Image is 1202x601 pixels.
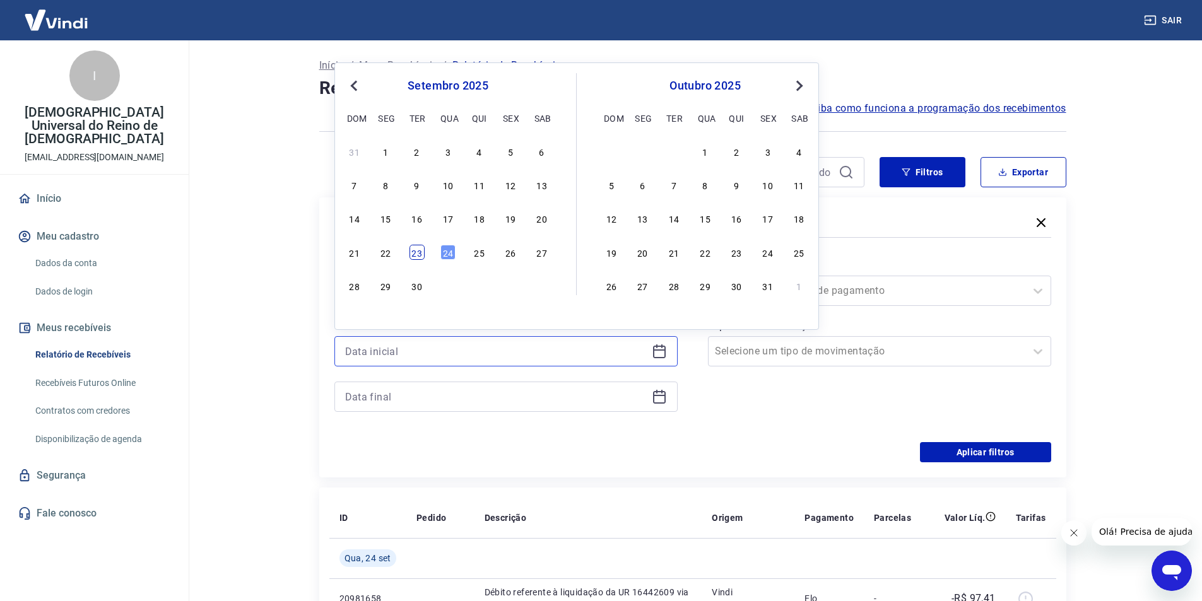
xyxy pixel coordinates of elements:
div: Choose sexta-feira, 3 de outubro de 2025 [760,144,775,159]
p: Pagamento [804,511,854,524]
button: Meus recebíveis [15,314,174,342]
div: Choose domingo, 5 de outubro de 2025 [604,177,619,192]
div: Choose domingo, 28 de setembro de 2025 [347,278,362,293]
div: Choose terça-feira, 16 de setembro de 2025 [410,211,425,226]
img: Vindi [15,1,97,39]
div: Choose domingo, 28 de setembro de 2025 [604,144,619,159]
div: Choose segunda-feira, 27 de outubro de 2025 [635,278,650,293]
div: Choose domingo, 14 de setembro de 2025 [347,211,362,226]
div: Choose sexta-feira, 10 de outubro de 2025 [760,177,775,192]
div: Choose sexta-feira, 24 de outubro de 2025 [760,245,775,260]
div: seg [378,110,393,125]
div: I [69,50,120,101]
div: Choose sexta-feira, 19 de setembro de 2025 [503,211,518,226]
a: Disponibilização de agenda [30,426,174,452]
div: Choose quinta-feira, 2 de outubro de 2025 [472,278,487,293]
a: Dados de login [30,279,174,305]
div: Choose quinta-feira, 11 de setembro de 2025 [472,177,487,192]
div: Choose terça-feira, 30 de setembro de 2025 [410,278,425,293]
div: month 2025-09 [345,142,551,295]
div: Choose segunda-feira, 15 de setembro de 2025 [378,211,393,226]
button: Exportar [981,157,1066,187]
p: [EMAIL_ADDRESS][DOMAIN_NAME] [25,151,164,164]
div: setembro 2025 [345,78,551,93]
div: Choose domingo, 26 de outubro de 2025 [604,278,619,293]
a: Saiba como funciona a programação dos recebimentos [806,101,1066,116]
div: ter [410,110,425,125]
div: Choose terça-feira, 23 de setembro de 2025 [410,245,425,260]
div: Choose sábado, 25 de outubro de 2025 [791,245,806,260]
div: Choose sábado, 18 de outubro de 2025 [791,211,806,226]
div: Choose sexta-feira, 5 de setembro de 2025 [503,144,518,159]
div: qui [472,110,487,125]
button: Aplicar filtros [920,442,1051,462]
div: Choose domingo, 19 de outubro de 2025 [604,245,619,260]
div: Choose quinta-feira, 23 de outubro de 2025 [729,245,744,260]
div: sab [791,110,806,125]
div: Choose quinta-feira, 4 de setembro de 2025 [472,144,487,159]
a: Meus Recebíveis [359,58,437,73]
div: Choose quarta-feira, 15 de outubro de 2025 [698,211,713,226]
button: Next Month [792,78,807,93]
a: Fale conosco [15,499,174,527]
div: Choose domingo, 21 de setembro de 2025 [347,245,362,260]
div: Choose sábado, 1 de novembro de 2025 [791,278,806,293]
div: Choose segunda-feira, 22 de setembro de 2025 [378,245,393,260]
div: Choose sábado, 20 de setembro de 2025 [534,211,550,226]
div: Choose quarta-feira, 10 de setembro de 2025 [440,177,456,192]
p: / [442,58,447,73]
div: qua [698,110,713,125]
a: Recebíveis Futuros Online [30,370,174,396]
a: Início [319,58,345,73]
div: qui [729,110,744,125]
div: Choose quarta-feira, 22 de outubro de 2025 [698,245,713,260]
div: Choose segunda-feira, 20 de outubro de 2025 [635,245,650,260]
div: Choose sexta-feira, 3 de outubro de 2025 [503,278,518,293]
button: Previous Month [346,78,362,93]
div: sab [534,110,550,125]
button: Sair [1141,9,1187,32]
div: Choose terça-feira, 9 de setembro de 2025 [410,177,425,192]
a: Dados da conta [30,250,174,276]
div: Choose quinta-feira, 2 de outubro de 2025 [729,144,744,159]
p: Parcelas [874,511,911,524]
div: sex [760,110,775,125]
p: Descrição [485,511,527,524]
div: ter [666,110,681,125]
p: Relatório de Recebíveis [452,58,561,73]
div: Choose quarta-feira, 1 de outubro de 2025 [698,144,713,159]
div: Choose sábado, 27 de setembro de 2025 [534,245,550,260]
iframe: Mensagem da empresa [1092,518,1192,546]
div: Choose quarta-feira, 24 de setembro de 2025 [440,245,456,260]
iframe: Botão para abrir a janela de mensagens [1152,551,1192,591]
label: Forma de Pagamento [710,258,1049,273]
div: Choose domingo, 12 de outubro de 2025 [604,211,619,226]
div: dom [604,110,619,125]
input: Data inicial [345,342,647,361]
p: [DEMOGRAPHIC_DATA] Universal do Reino de [DEMOGRAPHIC_DATA] [10,106,179,146]
div: outubro 2025 [602,78,808,93]
div: Choose domingo, 7 de setembro de 2025 [347,177,362,192]
div: Choose quarta-feira, 1 de outubro de 2025 [440,278,456,293]
span: Olá! Precisa de ajuda? [8,9,106,19]
div: sex [503,110,518,125]
div: Choose sábado, 4 de outubro de 2025 [791,144,806,159]
p: Pedido [416,511,446,524]
div: Choose quarta-feira, 8 de outubro de 2025 [698,177,713,192]
div: Choose segunda-feira, 29 de setembro de 2025 [378,278,393,293]
button: Meu cadastro [15,223,174,250]
div: Choose segunda-feira, 13 de outubro de 2025 [635,211,650,226]
input: Data final [345,387,647,406]
div: Choose quinta-feira, 16 de outubro de 2025 [729,211,744,226]
button: Filtros [880,157,965,187]
div: Choose terça-feira, 21 de outubro de 2025 [666,245,681,260]
div: Choose terça-feira, 28 de outubro de 2025 [666,278,681,293]
div: seg [635,110,650,125]
div: Choose terça-feira, 7 de outubro de 2025 [666,177,681,192]
a: Relatório de Recebíveis [30,342,174,368]
div: Choose terça-feira, 2 de setembro de 2025 [410,144,425,159]
div: Choose quinta-feira, 18 de setembro de 2025 [472,211,487,226]
a: Segurança [15,462,174,489]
